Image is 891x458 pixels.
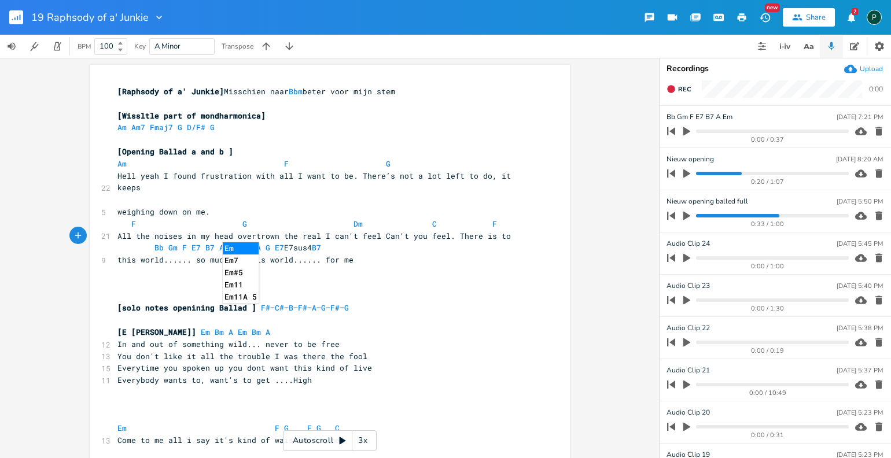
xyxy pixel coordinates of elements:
li: Em [223,242,259,254]
span: Gm [168,242,178,253]
span: A [219,242,224,253]
span: G [321,302,326,313]
span: Nieuw opening [667,154,714,165]
div: 2 [852,8,858,15]
span: In and out of something wild... never to be free [117,339,340,349]
button: P [867,4,882,31]
span: Am7 [131,122,145,132]
span: Hell yeah I found frustration with all I want to be. There’s not a lot left to do, it keeps [117,171,516,193]
div: Transpose [222,43,253,50]
span: – – – – – – – [117,302,349,313]
div: Upload [860,64,883,73]
span: [E [PERSON_NAME]] [117,327,196,337]
span: All the noises in my head overtrown the real I can't feel Can't you feel. There is to [117,231,511,241]
div: 3x [352,430,373,451]
span: F# [261,302,270,313]
span: Everytime you spoken up you dont want this kind of live [117,363,372,373]
span: [Opening Ballad a and b ] [117,146,233,157]
span: Bm [252,327,261,337]
span: Bb Gm F E7 B7 A Em [667,112,732,123]
span: [Wissltle part of mondharmonica] [117,110,266,121]
li: Em7 [223,254,259,267]
span: D/F# [187,122,205,132]
div: 0:33 / 1:00 [687,221,849,227]
div: [DATE] 5:40 PM [837,283,883,289]
span: Bb [154,242,164,253]
div: Key [134,43,146,50]
div: [DATE] 5:23 PM [837,409,883,416]
div: [DATE] 5:37 PM [837,367,883,374]
div: 0:00 / 0:37 [687,136,849,143]
span: [solo notes openining Ballad ] [117,302,256,313]
span: C [335,423,340,433]
span: G [178,122,182,132]
div: [DATE] 5:45 PM [837,241,883,247]
div: 0:00 / 0:31 [687,432,849,438]
span: C# [275,302,284,313]
span: Am [117,158,127,169]
span: A [312,302,316,313]
span: Audio Clip 24 [667,238,710,249]
div: 0:00 / 1:30 [687,305,849,312]
div: [DATE] 5:38 PM [837,325,883,331]
span: F [131,219,136,229]
button: 2 [840,7,863,28]
span: G [344,302,349,313]
div: Recordings [667,65,884,73]
span: Audio Clip 20 [667,407,710,418]
button: Upload [844,62,883,75]
span: Fmaj7 [150,122,173,132]
span: Rec [678,85,691,94]
span: A [266,327,270,337]
button: Rec [662,80,695,98]
div: 0:00 / 1:00 [687,263,849,269]
div: 0:20 / 1:07 [687,179,849,185]
span: F [284,158,289,169]
div: New [765,3,780,12]
div: [DATE] 5:50 PM [837,198,883,205]
span: G [242,219,247,229]
span: You don't like it all the trouble I was there the fool [117,351,367,361]
span: [Raphsody of a' Junkie] [117,86,224,97]
span: C [432,219,437,229]
span: F [492,219,497,229]
span: G [316,423,321,433]
span: Audio Clip 21 [667,365,710,376]
div: 0:00 [869,86,883,93]
div: [DATE] 7:21 PM [837,114,883,120]
span: B [289,302,293,313]
li: Em11A 5 [223,291,259,303]
span: F# [298,302,307,313]
span: Bm [215,327,224,337]
span: this world...... so much in this world...... for me [117,254,354,265]
span: Em [201,327,210,337]
span: Dm [354,219,363,229]
span: A [229,327,233,337]
span: Misschien naar beter voor mijn stem [117,86,395,97]
div: 0:00 / 10:49 [687,390,849,396]
span: F [307,423,312,433]
div: [DATE] 5:23 PM [837,452,883,458]
span: G [210,122,215,132]
div: BPM [78,43,91,50]
button: New [753,7,776,28]
span: E7sus4 [117,242,404,253]
span: weighing down on me. [117,206,210,217]
div: [DATE] 8:20 AM [836,156,883,162]
span: Audio Clip 23 [667,280,710,291]
span: G [386,158,391,169]
span: Em [238,327,247,337]
span: Everybody wants to, want's to get ....High [117,375,312,385]
span: B7 [312,242,321,253]
li: Em#5 [223,267,259,279]
span: A Minor [154,41,181,51]
span: Come to me all i say it's kind of waisted for me [117,435,340,445]
div: Share [806,12,826,23]
span: G [266,242,270,253]
span: Em [117,423,127,433]
span: Bbm [289,86,303,97]
span: E7 [192,242,201,253]
button: Share [783,8,835,27]
span: A [256,242,261,253]
div: Autoscroll [283,430,377,451]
